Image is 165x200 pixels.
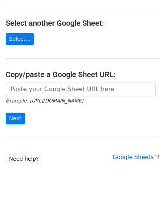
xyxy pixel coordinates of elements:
[6,19,159,28] h4: Select another Google Sheet:
[127,164,165,200] iframe: Chat Widget
[6,113,25,124] input: Next
[113,154,159,161] a: Google Sheets
[6,33,34,45] a: Select...
[6,82,156,96] input: Paste your Google Sheet URL here
[6,153,42,165] a: Need help?
[6,70,159,79] h4: Copy/paste a Google Sheet URL:
[6,98,83,104] small: Example: [URL][DOMAIN_NAME]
